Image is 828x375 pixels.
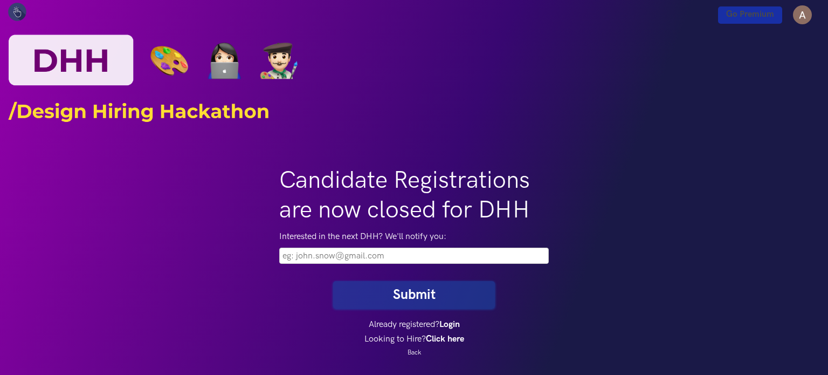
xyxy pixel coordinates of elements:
img: Your profile pic [793,5,812,24]
button: Submit [333,281,495,309]
a: Back [408,349,421,357]
a: Click here [426,334,464,344]
h4: Looking to Hire? [279,334,549,344]
a: Login [439,319,460,330]
label: Interested in the next DHH? We'll notify you: [279,230,549,243]
a: Go Premium [718,6,782,24]
img: dhh_desktop_normal.png [8,5,820,128]
span: Go Premium [726,9,774,19]
img: UXHack logo [8,3,26,21]
h1: Candidate Registrations are now closed for DHH [279,166,549,225]
input: Please fill this field [279,248,549,264]
h4: Already registered? [279,319,549,330]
